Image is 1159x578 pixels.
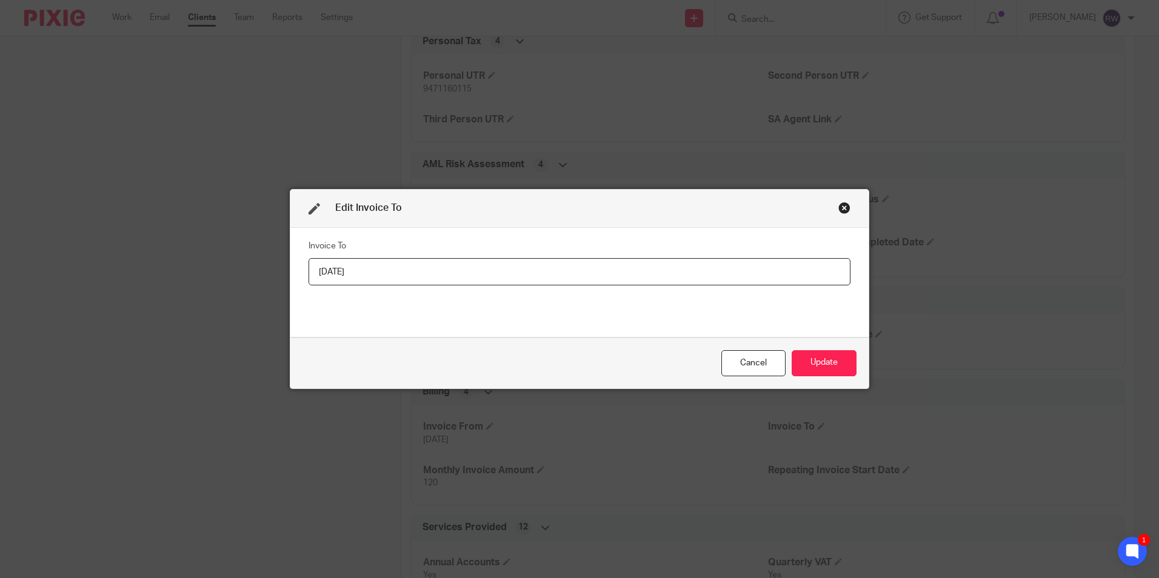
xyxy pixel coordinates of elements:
[309,240,346,252] label: Invoice To
[838,202,850,214] div: Close this dialog window
[792,350,857,376] button: Update
[309,258,850,285] input: Invoice To
[1138,534,1150,546] div: 1
[721,350,786,376] div: Close this dialog window
[335,203,402,213] span: Edit Invoice To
